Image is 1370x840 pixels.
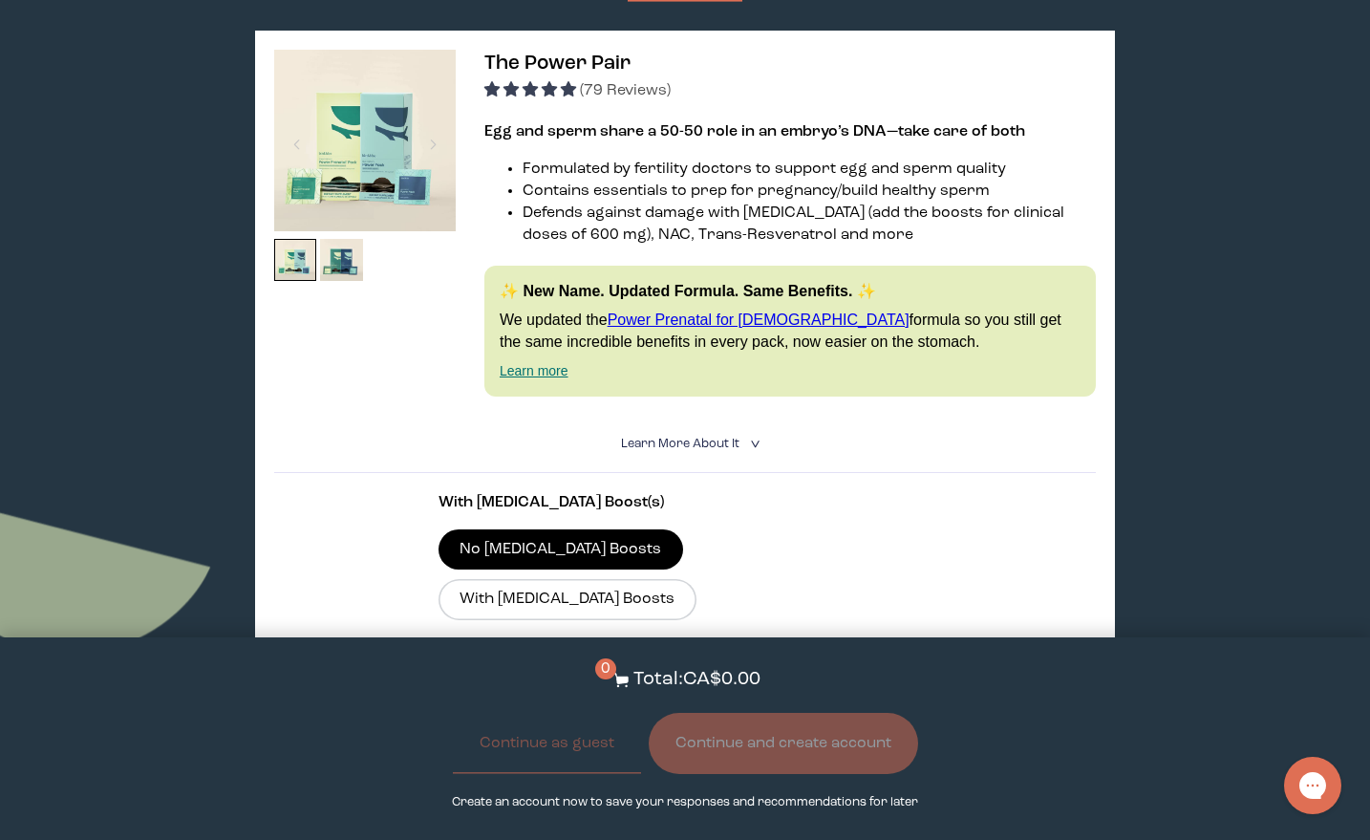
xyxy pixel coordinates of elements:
[274,239,317,282] img: thumbnail image
[500,283,876,299] strong: ✨ New Name. Updated Formula. Same Benefits. ✨
[439,492,931,514] p: With [MEDICAL_DATA] Boost(s)
[439,579,696,619] label: With [MEDICAL_DATA] Boosts
[484,124,1025,140] strong: Egg and sperm share a 50-50 role in an embryo’s DNA—take care of both
[453,713,641,774] button: Continue as guest
[320,239,363,282] img: thumbnail image
[621,438,739,450] span: Learn More About it
[500,363,568,378] a: Learn more
[608,312,910,328] a: Power Prenatal for [DEMOGRAPHIC_DATA]
[633,666,760,694] p: Total: CA$0.00
[523,159,1096,181] li: Formulated by fertility doctors to support egg and sperm quality
[500,310,1081,353] p: We updated the formula so you still get the same incredible benefits in every pack, now easier on...
[439,529,683,570] label: No [MEDICAL_DATA] Boosts
[452,793,918,811] p: Create an account now to save your responses and recommendations for later
[523,181,1096,203] li: Contains essentials to prep for pregnancy/build healthy sperm
[595,658,616,679] span: 0
[484,83,580,98] span: 4.92 stars
[484,54,631,74] span: The Power Pair
[1274,750,1351,821] iframe: Gorgias live chat messenger
[744,439,762,449] i: <
[523,203,1096,247] li: Defends against damage with [MEDICAL_DATA] (add the boosts for clinical doses of 600 mg), NAC, Tr...
[274,50,456,231] img: thumbnail image
[621,435,749,453] summary: Learn More About it <
[580,83,671,98] span: (79 Reviews)
[649,713,918,774] button: Continue and create account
